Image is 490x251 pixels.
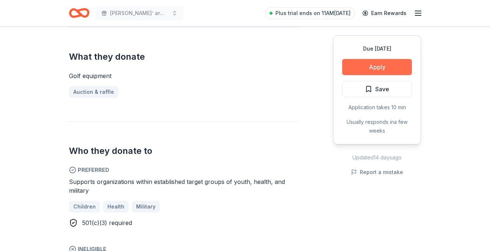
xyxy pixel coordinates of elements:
[132,201,160,213] a: Military
[342,81,412,97] button: Save
[69,51,298,63] h2: What they donate
[103,201,129,213] a: Health
[69,178,285,194] span: Supports organizations within established target groups of youth, health, and military
[73,202,96,211] span: Children
[342,44,412,53] div: Due [DATE]
[110,9,169,18] span: [PERSON_NAME]’ army first fundraiser
[69,201,100,213] a: Children
[69,71,298,80] div: Golf equipment
[375,84,389,94] span: Save
[342,59,412,75] button: Apply
[82,219,132,226] span: 501(c)(3) required
[136,202,156,211] span: Military
[95,6,183,21] button: [PERSON_NAME]’ army first fundraiser
[69,86,118,98] a: Auction & raffle
[69,166,298,174] span: Preferred
[342,103,412,112] div: Application takes 10 min
[69,145,298,157] h2: Who they donate to
[275,9,351,18] span: Plus trial ends on 11AM[DATE]
[358,7,411,20] a: Earn Rewards
[342,118,412,135] div: Usually responds in a few weeks
[107,202,124,211] span: Health
[265,7,355,19] a: Plus trial ends on 11AM[DATE]
[333,153,421,162] div: Updated 14 days ago
[69,4,89,22] a: Home
[351,168,403,177] button: Report a mistake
